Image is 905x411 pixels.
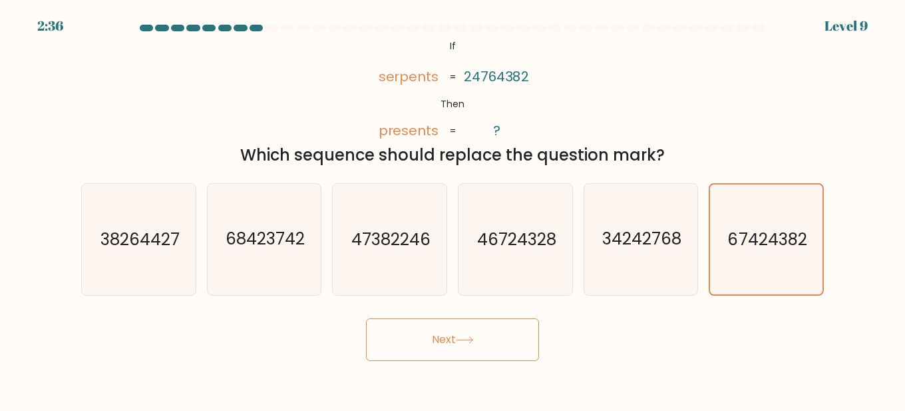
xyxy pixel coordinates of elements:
svg: @import url('[URL][DOMAIN_NAME]); [368,37,537,141]
text: 47382246 [351,228,431,251]
tspan: Then [441,97,464,111]
tspan: If [450,39,456,53]
text: 46724328 [476,228,556,251]
tspan: ? [493,121,500,140]
text: 38264427 [100,228,179,251]
text: 34242768 [602,228,681,251]
tspan: presents [378,121,439,140]
tspan: 24764382 [464,67,530,86]
button: Next [366,318,539,361]
tspan: serpents [378,67,439,86]
div: 2:36 [37,16,63,36]
div: Which sequence should replace the question mark? [89,143,816,167]
div: Level 9 [824,16,868,36]
text: 68423742 [226,228,305,251]
text: 67424382 [728,228,807,251]
tspan: = [450,70,456,83]
tspan: = [450,124,456,137]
